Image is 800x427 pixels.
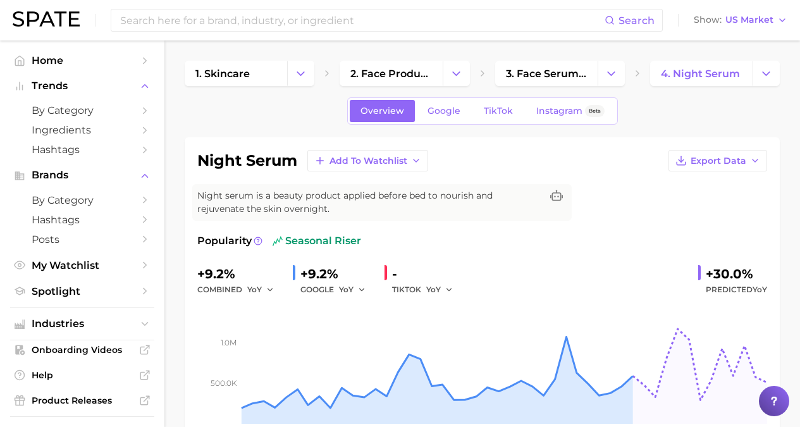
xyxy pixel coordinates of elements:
[32,54,133,66] span: Home
[350,100,415,122] a: Overview
[10,366,154,385] a: Help
[10,391,154,410] a: Product Releases
[340,61,442,86] a: 2. face products
[287,61,314,86] button: Change Category
[360,106,404,116] span: Overview
[495,61,598,86] a: 3. face serum products
[506,68,587,80] span: 3. face serum products
[428,106,460,116] span: Google
[195,68,250,80] span: 1. skincare
[725,16,773,23] span: US Market
[661,68,740,80] span: 4. night serum
[273,233,361,249] span: seasonal riser
[32,233,133,245] span: Posts
[473,100,524,122] a: TikTok
[10,166,154,185] button: Brands
[392,264,462,284] div: -
[706,282,767,297] span: Predicted
[691,12,791,28] button: ShowUS Market
[32,395,133,406] span: Product Releases
[32,318,133,330] span: Industries
[307,150,428,171] button: Add to Watchlist
[197,264,283,284] div: +9.2%
[10,314,154,333] button: Industries
[668,150,767,171] button: Export Data
[706,264,767,284] div: +30.0%
[32,80,133,92] span: Trends
[13,11,80,27] img: SPATE
[392,282,462,297] div: TIKTOK
[10,190,154,210] a: by Category
[339,284,354,295] span: YoY
[598,61,625,86] button: Change Category
[32,369,133,381] span: Help
[32,170,133,181] span: Brands
[753,285,767,294] span: YoY
[32,344,133,356] span: Onboarding Videos
[694,16,722,23] span: Show
[10,140,154,159] a: Hashtags
[300,264,374,284] div: +9.2%
[10,101,154,120] a: by Category
[32,124,133,136] span: Ingredients
[197,282,283,297] div: combined
[443,61,470,86] button: Change Category
[119,9,605,31] input: Search here for a brand, industry, or ingredient
[10,77,154,96] button: Trends
[197,233,252,249] span: Popularity
[329,156,407,166] span: Add to Watchlist
[350,68,431,80] span: 2. face products
[32,144,133,156] span: Hashtags
[247,282,274,297] button: YoY
[10,51,154,70] a: Home
[300,282,374,297] div: GOOGLE
[10,282,154,301] a: Spotlight
[650,61,753,86] a: 4. night serum
[10,256,154,275] a: My Watchlist
[10,340,154,359] a: Onboarding Videos
[618,15,655,27] span: Search
[691,156,746,166] span: Export Data
[273,236,283,246] img: seasonal riser
[32,285,133,297] span: Spotlight
[536,106,582,116] span: Instagram
[10,230,154,249] a: Posts
[197,153,297,168] h1: night serum
[197,189,541,216] span: Night serum is a beauty product applied before bed to nourish and rejuvenate the skin overnight.
[526,100,615,122] a: InstagramBeta
[417,100,471,122] a: Google
[426,282,453,297] button: YoY
[185,61,287,86] a: 1. skincare
[10,210,154,230] a: Hashtags
[247,284,262,295] span: YoY
[426,284,441,295] span: YoY
[10,120,154,140] a: Ingredients
[589,106,601,116] span: Beta
[32,104,133,116] span: by Category
[753,61,780,86] button: Change Category
[339,282,366,297] button: YoY
[32,259,133,271] span: My Watchlist
[32,194,133,206] span: by Category
[484,106,513,116] span: TikTok
[32,214,133,226] span: Hashtags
